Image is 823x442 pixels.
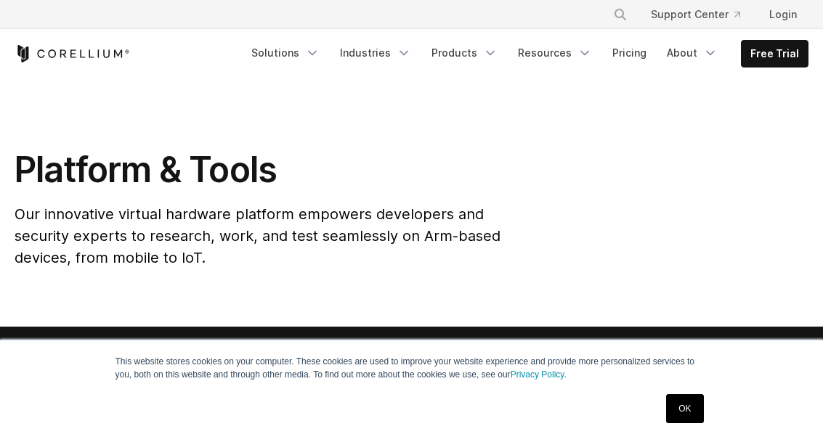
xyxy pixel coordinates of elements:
[742,41,808,67] a: Free Trial
[511,369,567,380] a: Privacy Policy.
[331,40,420,66] a: Industries
[604,40,655,66] a: Pricing
[15,148,534,192] h1: Platform & Tools
[758,1,808,28] a: Login
[666,394,703,423] a: OK
[15,205,500,266] span: Our innovative virtual hardware platform empowers developers and security experts to research, wo...
[243,40,808,67] div: Navigation Menu
[639,1,752,28] a: Support Center
[658,40,726,66] a: About
[15,45,130,62] a: Corellium Home
[607,1,633,28] button: Search
[596,1,808,28] div: Navigation Menu
[423,40,506,66] a: Products
[115,355,708,381] p: This website stores cookies on your computer. These cookies are used to improve your website expe...
[243,40,328,66] a: Solutions
[509,40,601,66] a: Resources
